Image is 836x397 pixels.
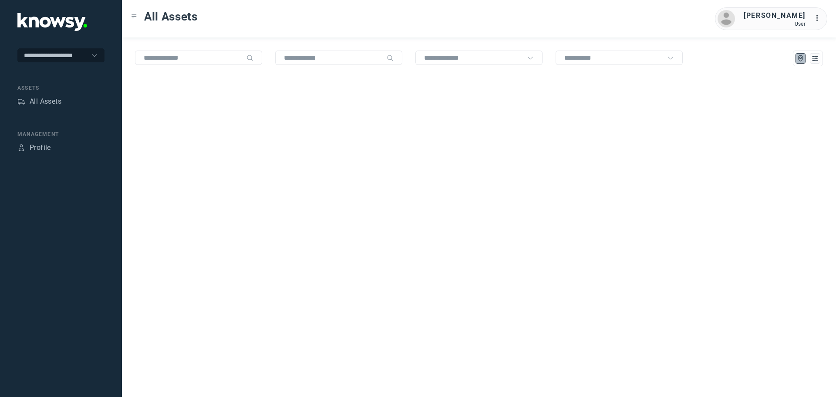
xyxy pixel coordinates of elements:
div: Assets [17,84,104,92]
a: AssetsAll Assets [17,96,61,107]
img: Application Logo [17,13,87,31]
div: Search [387,54,394,61]
div: [PERSON_NAME] [744,10,806,21]
div: List [811,54,819,62]
tspan: ... [815,15,823,21]
div: Assets [17,98,25,105]
img: avatar.png [718,10,735,27]
div: Management [17,130,104,138]
div: Toggle Menu [131,14,137,20]
div: All Assets [30,96,61,107]
div: : [814,13,825,25]
div: Profile [30,143,51,153]
div: Profile [17,144,25,152]
div: User [744,21,806,27]
div: : [814,13,825,24]
div: Search [246,54,253,61]
div: Map [797,54,805,62]
span: All Assets [144,9,198,24]
a: ProfileProfile [17,143,51,153]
